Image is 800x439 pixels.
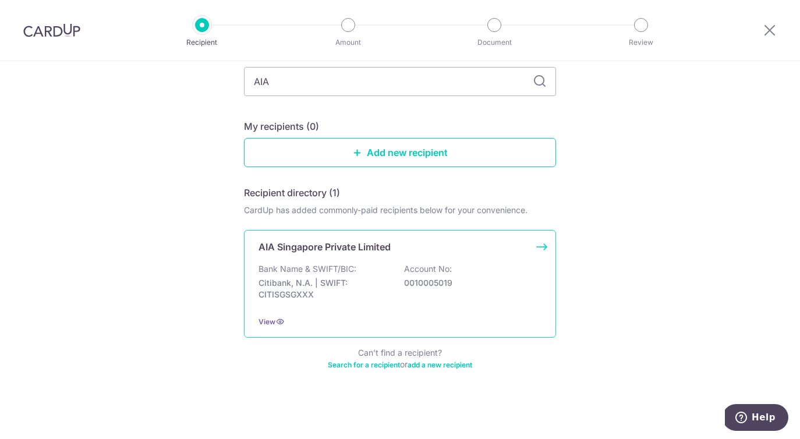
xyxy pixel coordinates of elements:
[305,37,391,48] p: Amount
[244,119,319,133] h5: My recipients (0)
[404,263,452,275] p: Account No:
[259,240,391,254] p: AIA Singapore Private Limited
[408,360,472,369] a: add a new recipient
[404,277,534,289] p: 0010005019
[244,204,556,216] div: CardUp has added commonly-paid recipients below for your convenience.
[244,347,556,370] div: Can’t find a recipient? or
[725,404,788,433] iframe: Opens a widget where you can find more information
[259,277,389,300] p: Citibank, N.A. | SWIFT: CITISGSGXXX
[598,37,684,48] p: Review
[259,317,275,326] a: View
[159,37,245,48] p: Recipient
[244,186,340,200] h5: Recipient directory (1)
[244,138,556,167] a: Add new recipient
[244,67,556,96] input: Search for any recipient here
[451,37,537,48] p: Document
[259,263,356,275] p: Bank Name & SWIFT/BIC:
[328,360,400,369] a: Search for a recipient
[23,23,80,37] img: CardUp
